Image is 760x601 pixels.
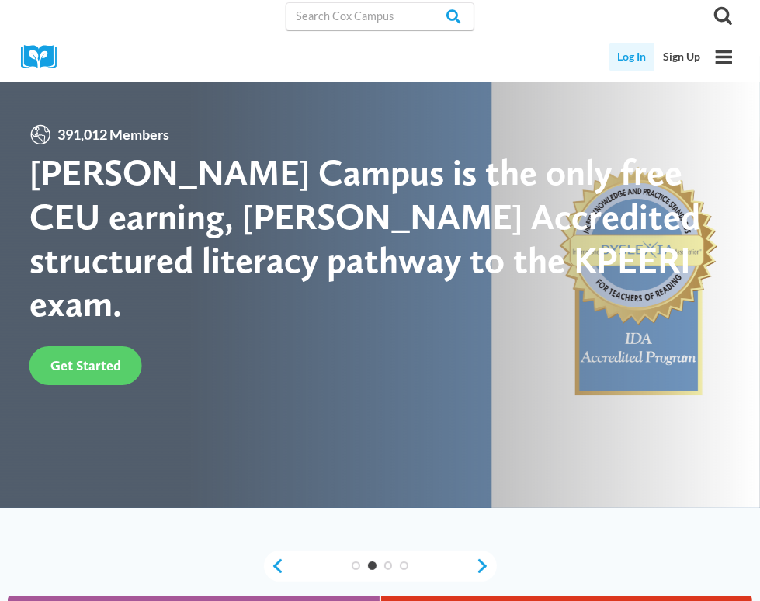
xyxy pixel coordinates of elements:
[368,561,377,570] a: 2
[352,561,360,570] a: 1
[50,357,121,373] span: Get Started
[264,558,285,575] a: previous
[654,43,709,71] a: Sign Up
[384,561,393,570] a: 3
[29,346,142,384] a: Get Started
[29,151,731,325] div: [PERSON_NAME] Campus is the only free CEU earning, [PERSON_NAME] Accredited structured literacy p...
[609,43,709,71] nav: Secondary Mobile Navigation
[286,2,475,30] input: Search Cox Campus
[400,561,408,570] a: 4
[264,551,497,582] div: content slider buttons
[476,558,497,575] a: next
[609,43,655,71] a: Log In
[52,123,175,146] span: 391,012 Members
[21,45,68,69] img: Cox Campus
[709,42,739,72] button: Open menu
